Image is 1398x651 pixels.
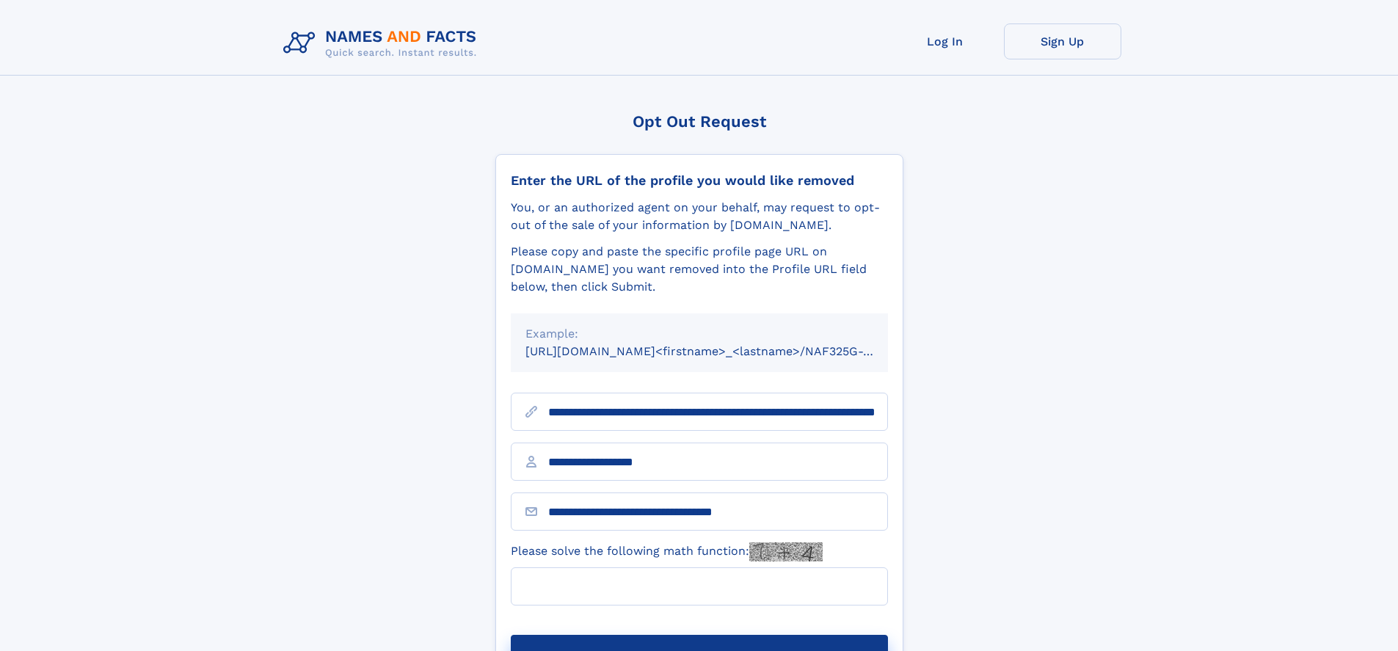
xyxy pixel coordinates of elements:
[511,542,823,561] label: Please solve the following math function:
[887,23,1004,59] a: Log In
[525,325,873,343] div: Example:
[495,112,903,131] div: Opt Out Request
[511,243,888,296] div: Please copy and paste the specific profile page URL on [DOMAIN_NAME] you want removed into the Pr...
[277,23,489,63] img: Logo Names and Facts
[511,172,888,189] div: Enter the URL of the profile you would like removed
[525,344,916,358] small: [URL][DOMAIN_NAME]<firstname>_<lastname>/NAF325G-xxxxxxxx
[511,199,888,234] div: You, or an authorized agent on your behalf, may request to opt-out of the sale of your informatio...
[1004,23,1121,59] a: Sign Up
